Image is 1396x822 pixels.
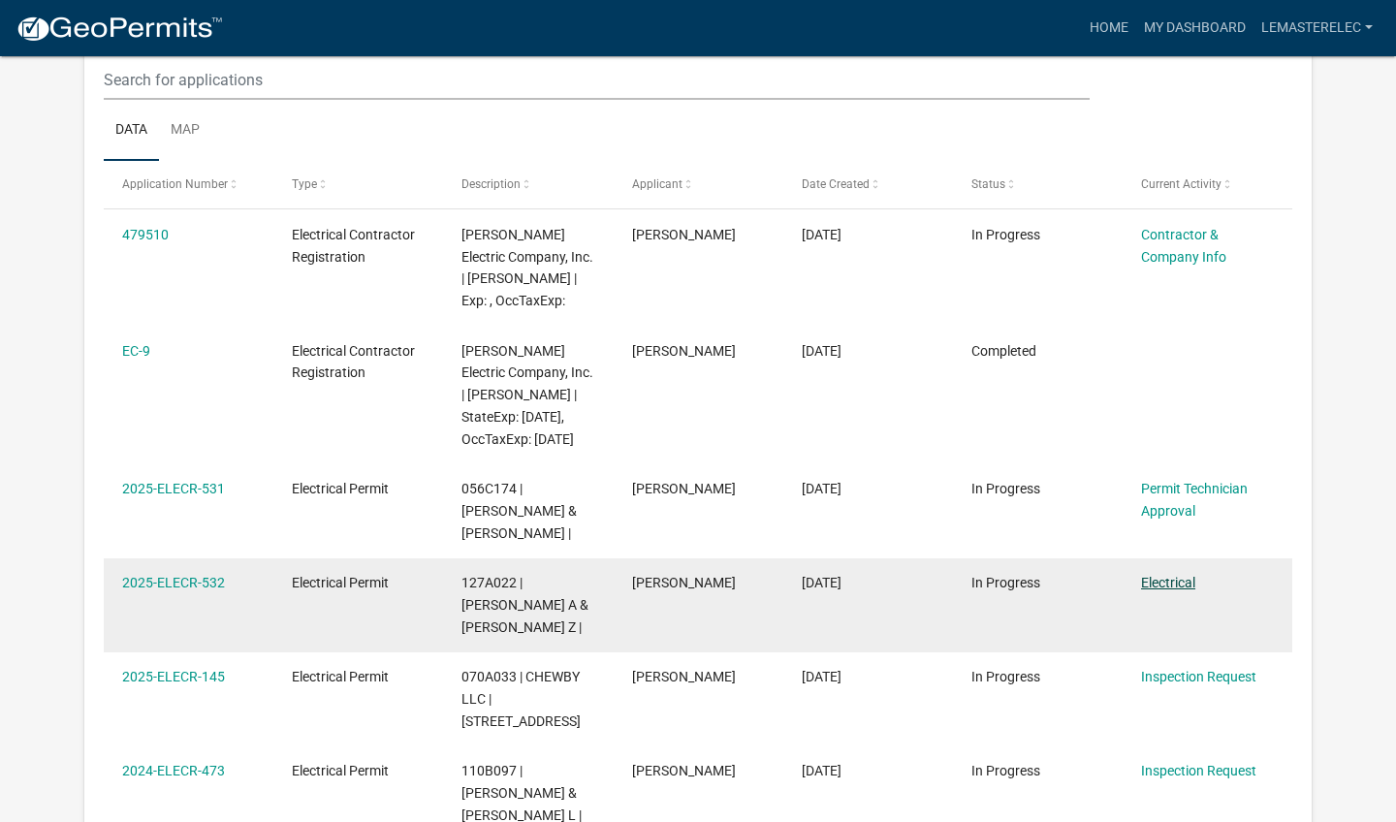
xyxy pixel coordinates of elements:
span: 09/16/2025 [802,481,841,496]
a: Electrical [1141,575,1195,590]
span: Dennis Lemaster [632,575,736,590]
span: In Progress [971,481,1040,496]
a: EC-9 [122,343,150,359]
datatable-header-cell: Applicant [613,161,782,207]
a: 2025-ELECR-145 [122,669,225,684]
a: Data [104,100,159,162]
a: Home [1082,10,1136,47]
datatable-header-cell: Description [443,161,613,207]
span: 070A033 | CHEWBY LLC | 230 River Cove Ridge [461,669,581,729]
a: Contractor & Company Info [1141,227,1226,265]
span: Type [292,177,317,191]
span: Application Number [122,177,228,191]
a: 479510 [122,227,169,242]
a: Inspection Request [1141,763,1256,778]
span: In Progress [971,763,1040,778]
input: Search for applications [104,60,1090,100]
span: Dennis Lemaster [632,481,736,496]
span: 056C174 | SMITH MATTHEW J & LYNNE M | [461,481,577,541]
span: 03/13/2025 [802,669,841,684]
span: Applicant [632,177,682,191]
span: 127A022 | CHADWICK CRAIG A & TREVA Z | [461,575,588,635]
span: Electrical Permit [292,481,389,496]
a: 2025-ELECR-532 [122,575,225,590]
span: 10/07/2024 [802,763,841,778]
span: Dennis Lemaster [632,343,736,359]
span: In Progress [971,227,1040,242]
span: Lemaster Electric Company, Inc. | Dennis Lemaster | StateExp: 06/30/2026, OccTaxExp: 12/31/2025 [461,343,593,447]
a: 2025-ELECR-531 [122,481,225,496]
span: 09/16/2025 [802,227,841,242]
span: Date Created [802,177,870,191]
a: 2024-ELECR-473 [122,763,225,778]
datatable-header-cell: Application Number [104,161,273,207]
span: Electrical Contractor Registration [292,343,415,381]
a: Inspection Request [1141,669,1256,684]
span: Dennis Lemaster [632,227,736,242]
datatable-header-cell: Status [953,161,1123,207]
span: 09/16/2025 [802,575,841,590]
datatable-header-cell: Type [273,161,443,207]
span: Lemaster Electric Company, Inc. | Dennis Lemaster | Exp: , OccTaxExp: [461,227,593,308]
span: Current Activity [1141,177,1221,191]
datatable-header-cell: Current Activity [1123,161,1292,207]
span: Electrical Permit [292,669,389,684]
span: Description [461,177,521,191]
span: Status [971,177,1005,191]
span: In Progress [971,669,1040,684]
span: Dennis Lemaster [632,669,736,684]
span: In Progress [971,575,1040,590]
span: Dennis Lemaster [632,763,736,778]
datatable-header-cell: Date Created [783,161,953,207]
a: Map [159,100,211,162]
a: Permit Technician Approval [1141,481,1248,519]
span: Completed [971,343,1036,359]
span: Electrical Permit [292,575,389,590]
a: Lemasterelec [1253,10,1380,47]
span: 09/16/2025 [802,343,841,359]
a: My Dashboard [1136,10,1253,47]
span: Electrical Contractor Registration [292,227,415,265]
span: Electrical Permit [292,763,389,778]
